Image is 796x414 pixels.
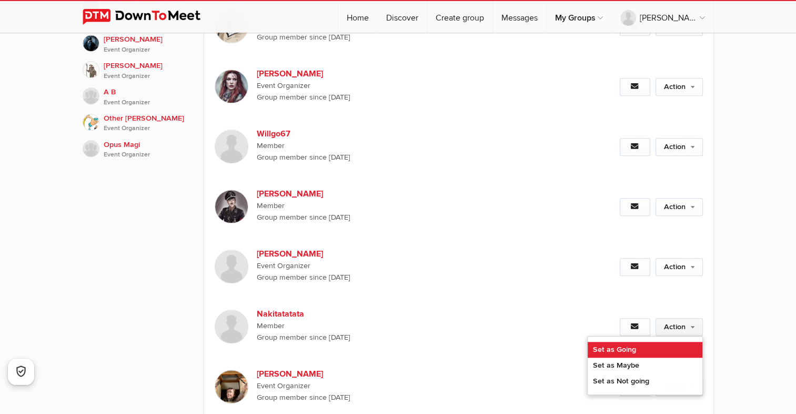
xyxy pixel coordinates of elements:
[588,373,702,389] a: Set as Not going
[338,1,377,33] a: Home
[378,1,427,33] a: Discover
[257,393,350,402] font: Group member since [DATE]
[257,127,437,152] a: Willgo67 Member
[257,127,365,140] b: Willgo67
[83,35,99,52] img: Tez McArt
[215,250,248,283] img: Tex Nicholls
[547,1,611,33] a: My Groups
[104,86,188,107] span: A B
[215,190,248,223] img: Greg
[257,67,365,80] b: [PERSON_NAME]
[83,140,99,157] img: Opus Magi
[257,93,350,102] font: Group member since [DATE]
[656,78,703,96] a: Action
[257,153,350,162] font: Group member since [DATE]
[83,107,188,134] a: Other [PERSON_NAME]Event Organizer
[257,273,350,282] font: Group member since [DATE]
[215,130,248,163] img: Willgo67
[83,114,99,131] img: Other Dave
[104,98,188,107] i: Event Organizer
[104,150,188,160] i: Event Organizer
[257,188,365,200] b: [PERSON_NAME]
[104,45,188,55] i: Event Organizer
[588,358,702,373] a: Set as Maybe
[257,67,437,92] a: [PERSON_NAME] Event Organizer
[83,28,188,55] a: [PERSON_NAME]Event Organizer
[427,1,492,33] a: Create group
[257,308,365,320] b: Nakitatatata
[257,308,437,332] a: Nakitatatata Member
[588,342,702,358] a: Set as Going
[257,333,350,342] font: Group member since [DATE]
[257,368,437,392] a: [PERSON_NAME] Event Organizer
[656,258,703,276] a: Action
[656,138,703,156] a: Action
[257,200,437,212] span: Member
[215,70,248,103] img: Kate H
[83,81,188,107] a: A BEvent Organizer
[83,134,188,160] a: Opus MagiEvent Organizer
[257,33,350,42] font: Group member since [DATE]
[257,248,365,260] b: [PERSON_NAME]
[83,55,188,81] a: [PERSON_NAME]Event Organizer
[215,310,248,343] img: Nakitatatata
[104,60,188,81] span: [PERSON_NAME]
[257,213,350,222] font: Group member since [DATE]
[83,9,217,25] img: DownToMeet
[104,72,188,81] i: Event Organizer
[656,318,703,336] a: Action
[257,260,437,272] span: Event Organizer
[104,139,188,160] span: Opus Magi
[257,80,437,92] span: Event Organizer
[257,320,437,332] span: Member
[215,370,248,403] img: Ben Jordan
[257,380,437,392] span: Event Organizer
[257,140,437,152] span: Member
[257,368,365,380] b: [PERSON_NAME]
[83,87,99,104] img: A B
[104,113,188,134] span: Other [PERSON_NAME]
[83,61,99,78] img: Andy T
[612,1,713,33] a: [PERSON_NAME]
[656,198,703,216] a: Action
[257,248,437,272] a: [PERSON_NAME] Event Organizer
[257,188,437,212] a: [PERSON_NAME] Member
[493,1,546,33] a: Messages
[104,34,188,55] span: [PERSON_NAME]
[104,124,188,133] i: Event Organizer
